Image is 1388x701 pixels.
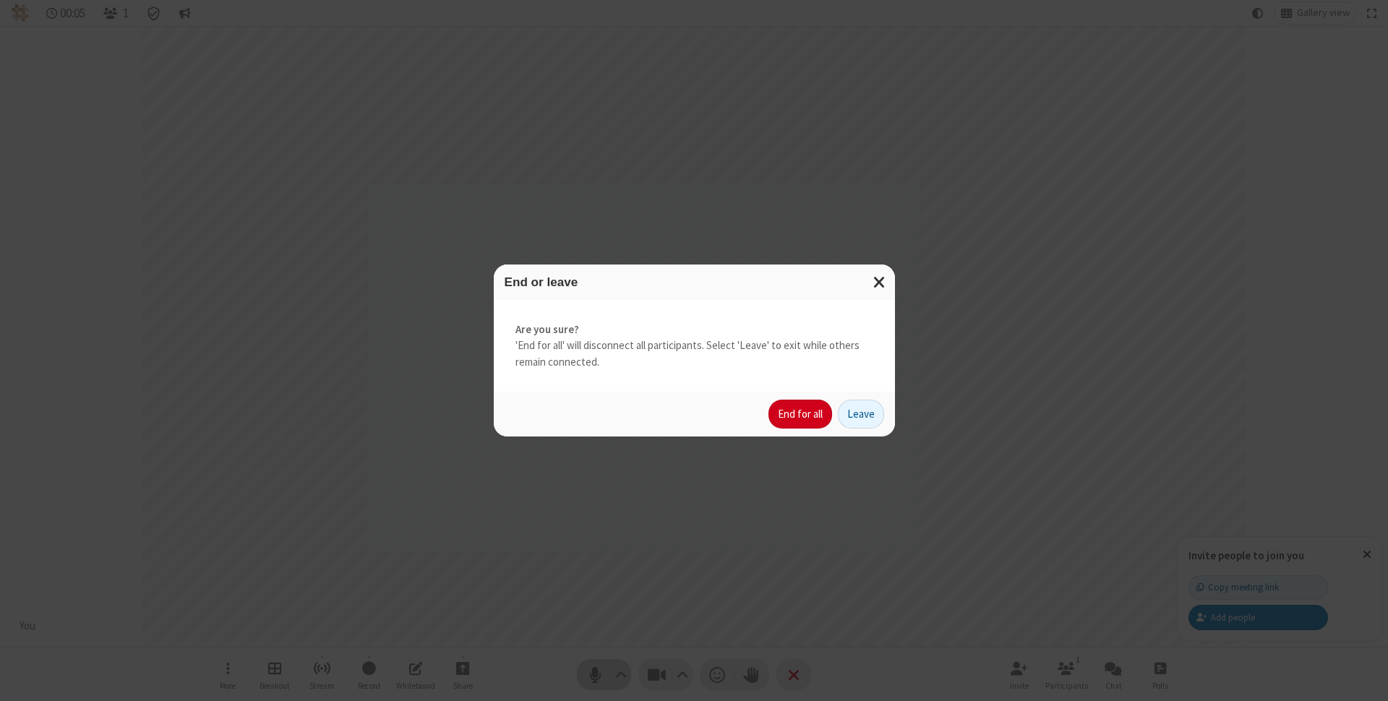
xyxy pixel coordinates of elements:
[505,275,884,289] h3: End or leave
[838,400,884,429] button: Leave
[515,322,873,338] strong: Are you sure?
[494,300,895,392] div: 'End for all' will disconnect all participants. Select 'Leave' to exit while others remain connec...
[865,265,895,300] button: Close modal
[768,400,832,429] button: End for all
